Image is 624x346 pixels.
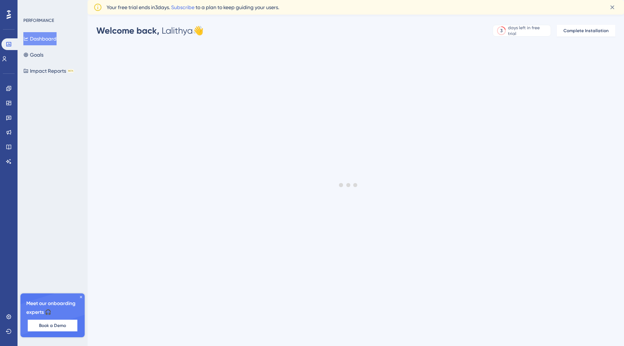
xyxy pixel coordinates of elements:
span: Welcome back, [96,25,159,36]
button: Complete Installation [557,25,615,37]
div: Lalithya 👋 [96,25,204,37]
div: days left in free trial [508,25,548,37]
a: Subscribe [171,4,194,10]
div: BETA [68,69,74,73]
span: Complete Installation [563,28,609,34]
button: Dashboard [23,32,57,45]
button: Impact ReportsBETA [23,64,74,77]
div: PERFORMANCE [23,18,54,23]
div: 3 [500,28,502,34]
button: Goals [23,48,43,61]
span: Meet our onboarding experts 🎧 [26,299,79,317]
span: Book a Demo [39,323,66,328]
span: Your free trial ends in 3 days. to a plan to keep guiding your users. [107,3,279,12]
button: Book a Demo [28,320,77,331]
